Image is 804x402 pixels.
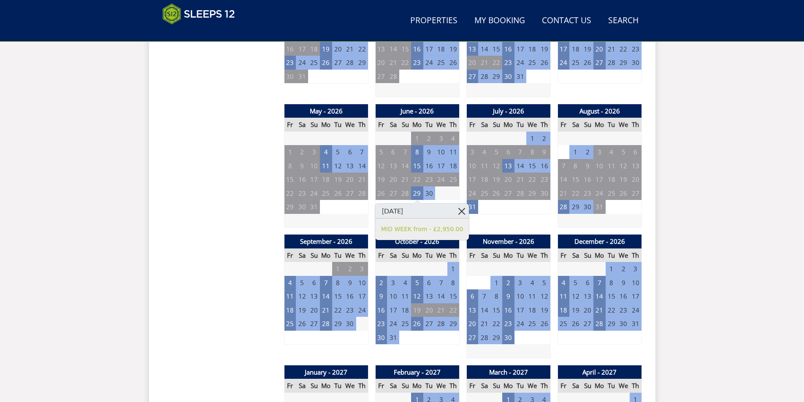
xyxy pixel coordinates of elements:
[375,186,387,200] td: 26
[490,42,502,56] td: 15
[375,204,469,219] h3: [DATE]
[466,186,478,200] td: 24
[502,186,514,200] td: 27
[490,70,502,84] td: 29
[569,248,581,262] th: Sa
[490,56,502,70] td: 22
[514,118,526,132] th: Tu
[387,186,399,200] td: 27
[399,56,411,70] td: 22
[320,145,332,159] td: 4
[526,186,538,200] td: 29
[526,159,538,173] td: 15
[606,159,617,173] td: 11
[296,118,308,132] th: Sa
[411,132,423,146] td: 1
[447,132,459,146] td: 4
[606,56,617,70] td: 28
[466,56,478,70] td: 20
[399,276,411,290] td: 4
[526,132,538,146] td: 1
[558,42,569,56] td: 17
[447,56,459,70] td: 26
[466,173,478,186] td: 17
[582,145,593,159] td: 2
[423,186,435,200] td: 30
[320,159,332,173] td: 11
[399,248,411,262] th: Su
[332,186,344,200] td: 26
[514,42,526,56] td: 17
[284,186,296,200] td: 22
[539,11,595,30] a: Contact Us
[539,248,550,262] th: Th
[411,159,423,173] td: 15
[423,56,435,70] td: 24
[466,248,478,262] th: Fr
[582,118,593,132] th: Su
[630,262,642,276] td: 3
[447,159,459,173] td: 18
[375,159,387,173] td: 12
[617,56,629,70] td: 29
[375,145,387,159] td: 5
[296,248,308,262] th: Sa
[514,248,526,262] th: Tu
[387,145,399,159] td: 6
[502,56,514,70] td: 23
[478,159,490,173] td: 11
[539,186,550,200] td: 30
[284,56,296,70] td: 23
[332,289,344,303] td: 15
[332,173,344,186] td: 19
[617,186,629,200] td: 26
[387,42,399,56] td: 14
[466,104,550,118] th: July - 2026
[387,173,399,186] td: 20
[447,173,459,186] td: 25
[308,186,320,200] td: 24
[558,159,569,173] td: 7
[284,104,368,118] th: May - 2026
[558,248,569,262] th: Fr
[308,56,320,70] td: 25
[490,159,502,173] td: 12
[569,145,581,159] td: 1
[387,248,399,262] th: Sa
[387,70,399,84] td: 28
[558,200,569,214] td: 28
[284,200,296,214] td: 29
[630,159,642,173] td: 13
[514,145,526,159] td: 7
[308,173,320,186] td: 17
[284,289,296,303] td: 11
[558,186,569,200] td: 21
[502,42,514,56] td: 16
[320,173,332,186] td: 18
[435,159,447,173] td: 17
[605,11,642,30] a: Search
[435,56,447,70] td: 25
[399,145,411,159] td: 7
[284,173,296,186] td: 15
[423,173,435,186] td: 23
[356,289,368,303] td: 17
[630,118,642,132] th: Th
[526,248,538,262] th: We
[490,276,502,290] td: 1
[296,42,308,56] td: 17
[296,145,308,159] td: 2
[582,276,593,290] td: 6
[569,42,581,56] td: 18
[344,248,356,262] th: We
[308,248,320,262] th: Su
[478,173,490,186] td: 18
[423,42,435,56] td: 17
[399,186,411,200] td: 28
[399,42,411,56] td: 15
[447,118,459,132] th: Th
[296,70,308,84] td: 31
[466,159,478,173] td: 10
[569,276,581,290] td: 5
[630,145,642,159] td: 6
